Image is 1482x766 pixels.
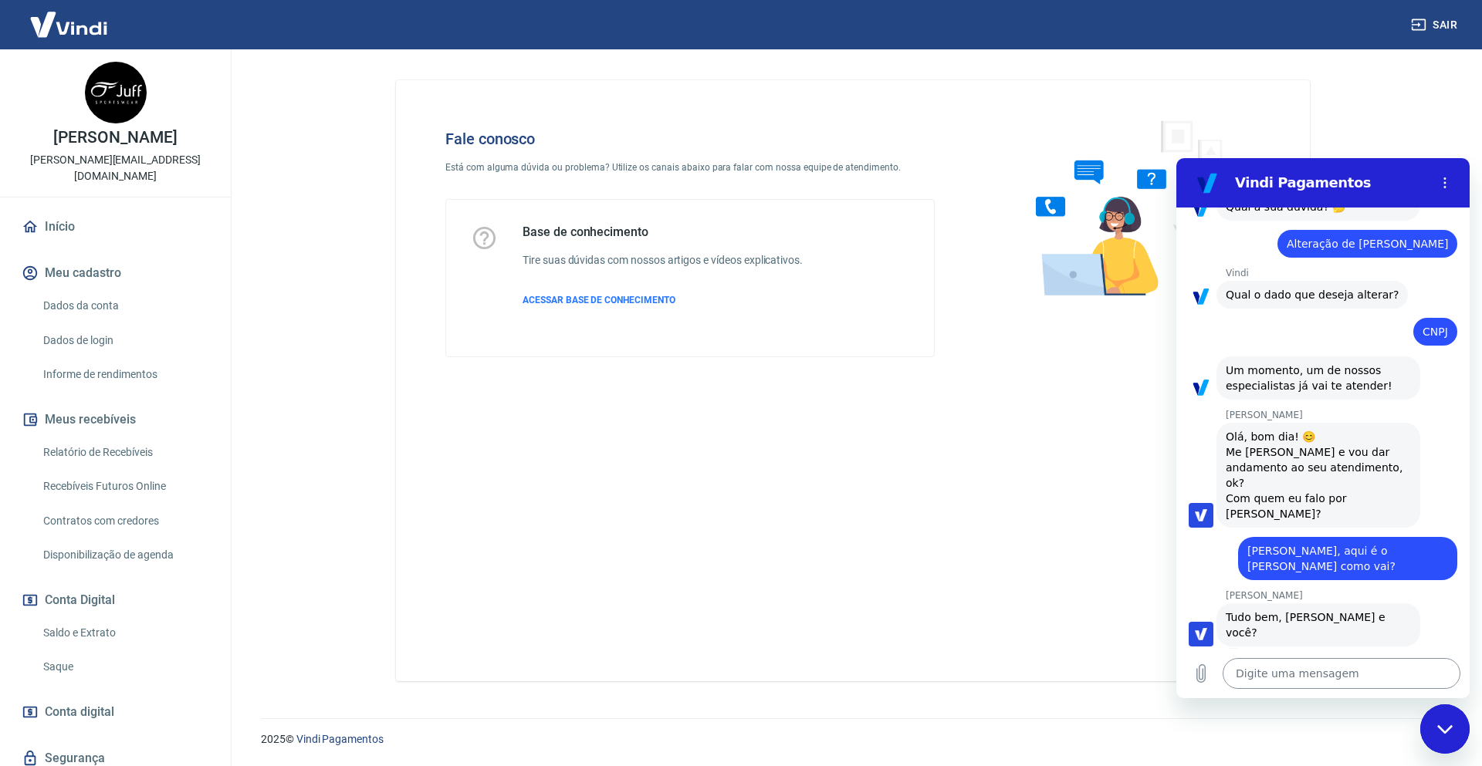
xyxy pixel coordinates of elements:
[37,471,212,502] a: Recebíveis Futuros Online
[445,130,935,148] h4: Fale conosco
[523,224,803,240] h5: Base de conhecimento
[12,152,218,184] p: [PERSON_NAME][EMAIL_ADDRESS][DOMAIN_NAME]
[523,293,803,307] a: ACESSAR BASE DE CONHECIMENTO
[1420,704,1470,754] iframe: Botão para abrir a janela de mensagens, conversa em andamento
[85,62,147,123] img: 498bbb1f-2ca4-427d-9aa1-efd0d2688d92.jpeg
[37,437,212,468] a: Relatório de Recebíveis
[37,359,212,390] a: Informe de rendimentos
[19,210,212,244] a: Início
[296,733,384,745] a: Vindi Pagamentos
[37,505,212,537] a: Contratos com credores
[37,539,212,571] a: Disponibilização de agenda
[37,651,212,683] a: Saque
[261,731,1445,747] p: 2025 ©
[53,130,177,146] p: [PERSON_NAME]
[19,256,212,290] button: Meu cadastro
[45,701,114,723] span: Conta digital
[1408,11,1463,39] button: Sair
[19,695,212,729] a: Conta digital
[19,403,212,437] button: Meus recebíveis
[1005,105,1240,311] img: Fale conosco
[445,160,935,174] p: Está com alguma dúvida ou problema? Utilize os canais abaixo para falar com nossa equipe de atend...
[37,290,212,322] a: Dados da conta
[37,325,212,356] a: Dados de login
[19,1,119,48] img: Vindi
[523,295,675,305] span: ACESSAR BASE DE CONHECIMENTO
[1176,158,1470,698] iframe: Janela de mensagens
[523,252,803,268] h6: Tire suas dúvidas com nossos artigos e vídeos explicativos.
[37,617,212,649] a: Saldo e Extrato
[19,583,212,617] button: Conta Digital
